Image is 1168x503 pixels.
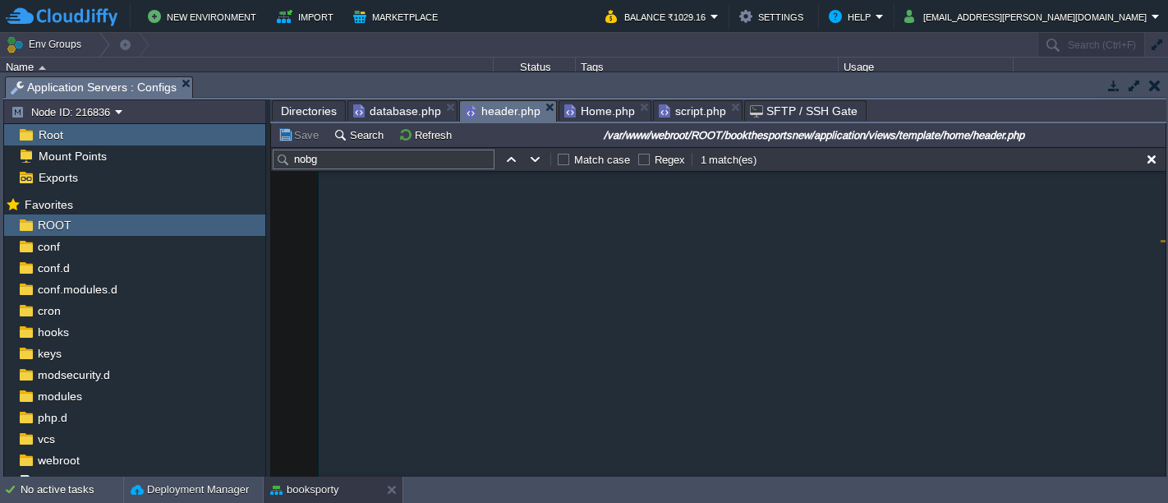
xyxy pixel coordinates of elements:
[34,474,75,489] a: php.ini
[34,325,71,339] a: hooks
[35,149,109,164] a: Mount Points
[353,7,443,26] button: Marketplace
[347,100,458,121] li: /var/www/webroot/ROOT/bookthesportsnew/application/config/database.php
[278,127,324,142] button: Save
[34,410,70,425] a: php.d
[459,100,557,121] li: /var/www/webroot/ROOT/bookthesportsnew/application/views/template/home/header.php
[34,303,63,318] a: cron
[281,101,337,121] span: Directories
[21,198,76,211] a: Favorites
[34,453,82,468] a: webroot
[653,100,743,121] li: /var/www/webroot/ROOT/bookthesportsnew/application/views/template/home/script.php
[739,7,808,26] button: Settings
[465,101,540,122] span: header.php
[148,7,261,26] button: New Environment
[559,100,651,121] li: /var/www/webroot/ROOT/bookthesportsnew/application/controllers/Home.php
[34,261,72,275] a: conf.d
[577,58,838,76] div: Tags
[353,101,441,121] span: database.php
[574,154,630,166] label: Match case
[21,477,123,503] div: No active tasks
[21,197,76,212] span: Favorites
[6,33,87,56] button: Env Groups
[34,367,113,382] a: modsecurity.d
[34,282,120,297] a: conf.modules.d
[131,482,249,498] button: Deployment Manager
[34,239,62,254] a: conf
[270,482,339,498] button: booksporty
[35,127,66,142] a: Root
[11,77,177,98] span: Application Servers : Configs
[2,58,493,76] div: Name
[750,101,858,121] span: SFTP / SSH Gate
[839,58,1013,76] div: Usage
[605,7,710,26] button: Balance ₹1029.16
[11,104,115,119] button: Node ID: 216836
[34,431,57,446] a: vcs
[564,101,635,121] span: Home.php
[904,7,1152,26] button: [EMAIL_ADDRESS][PERSON_NAME][DOMAIN_NAME]
[277,7,338,26] button: Import
[398,127,457,142] button: Refresh
[34,346,64,361] a: keys
[1099,437,1152,487] iframe: chat widget
[494,58,575,76] div: Status
[39,66,46,70] img: AMDAwAAAACH5BAEAAAAALAAAAAABAAEAAAICRAEAOw==
[34,389,85,404] a: modules
[829,7,876,26] button: Help
[655,154,685,166] label: Regex
[6,7,117,27] img: CloudJiffy
[333,127,389,142] button: Search
[35,170,80,185] a: Exports
[699,152,759,168] div: 1 match(es)
[659,101,726,121] span: script.php
[34,218,74,233] a: ROOT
